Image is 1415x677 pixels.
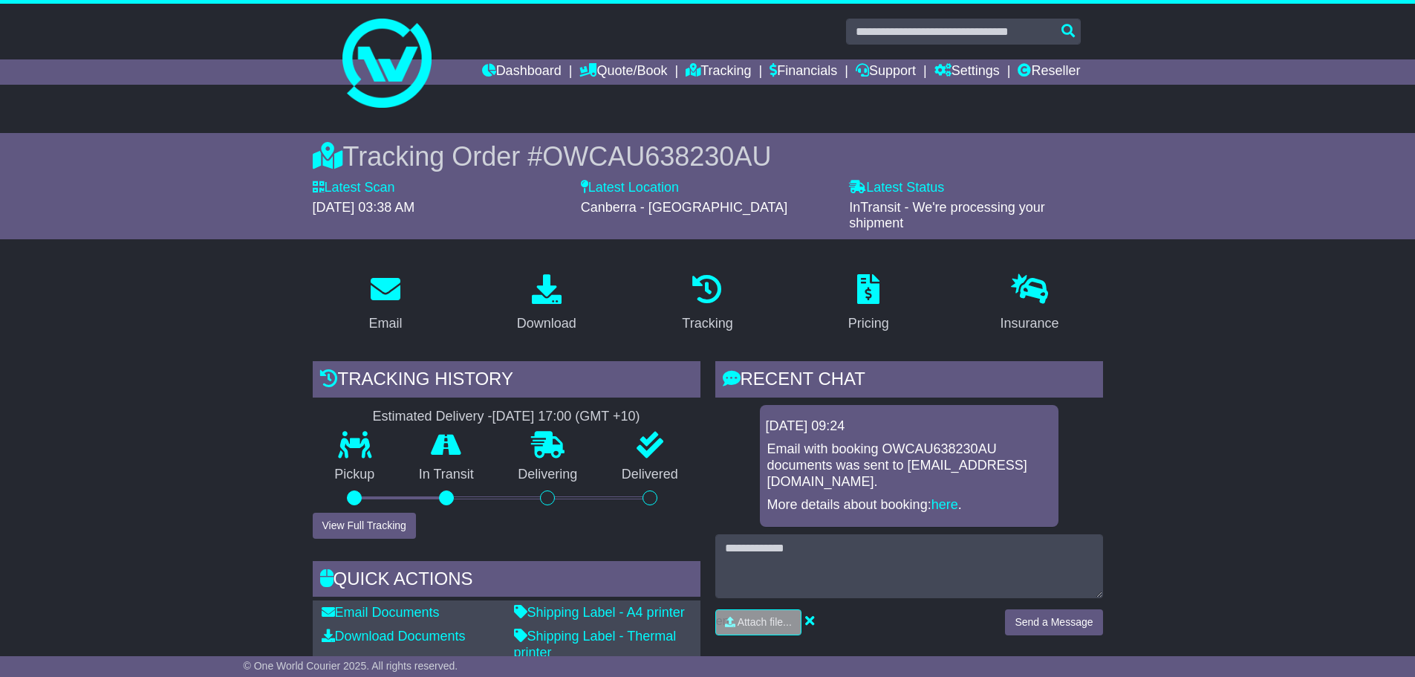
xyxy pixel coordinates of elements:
[496,467,600,483] p: Delivering
[1001,314,1059,334] div: Insurance
[514,629,677,660] a: Shipping Label - Thermal printer
[368,314,402,334] div: Email
[581,200,787,215] span: Canberra - [GEOGRAPHIC_DATA]
[931,497,958,512] a: here
[581,180,679,196] label: Latest Location
[244,660,458,672] span: © One World Courier 2025. All rights reserved.
[517,314,576,334] div: Download
[313,140,1103,172] div: Tracking Order #
[579,59,667,85] a: Quote/Book
[715,361,1103,401] div: RECENT CHAT
[991,269,1069,339] a: Insurance
[686,59,751,85] a: Tracking
[313,361,700,401] div: Tracking history
[848,314,889,334] div: Pricing
[849,180,944,196] label: Latest Status
[482,59,562,85] a: Dashboard
[542,141,771,172] span: OWCAU638230AU
[359,269,412,339] a: Email
[766,418,1053,435] div: [DATE] 09:24
[514,605,685,620] a: Shipping Label - A4 printer
[849,200,1045,231] span: InTransit - We're processing your shipment
[599,467,700,483] p: Delivered
[767,497,1051,514] p: More details about booking: .
[682,314,732,334] div: Tracking
[313,561,700,601] div: Quick Actions
[313,467,397,483] p: Pickup
[313,409,700,425] div: Estimated Delivery -
[767,441,1051,490] p: Email with booking OWCAU638230AU documents was sent to [EMAIL_ADDRESS][DOMAIN_NAME].
[672,269,742,339] a: Tracking
[492,409,640,425] div: [DATE] 17:00 (GMT +10)
[397,467,496,483] p: In Transit
[1005,609,1102,635] button: Send a Message
[1018,59,1080,85] a: Reseller
[507,269,586,339] a: Download
[934,59,1000,85] a: Settings
[313,513,416,539] button: View Full Tracking
[313,200,415,215] span: [DATE] 03:38 AM
[322,629,466,644] a: Download Documents
[322,605,440,620] a: Email Documents
[313,180,395,196] label: Latest Scan
[856,59,916,85] a: Support
[770,59,837,85] a: Financials
[839,269,899,339] a: Pricing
